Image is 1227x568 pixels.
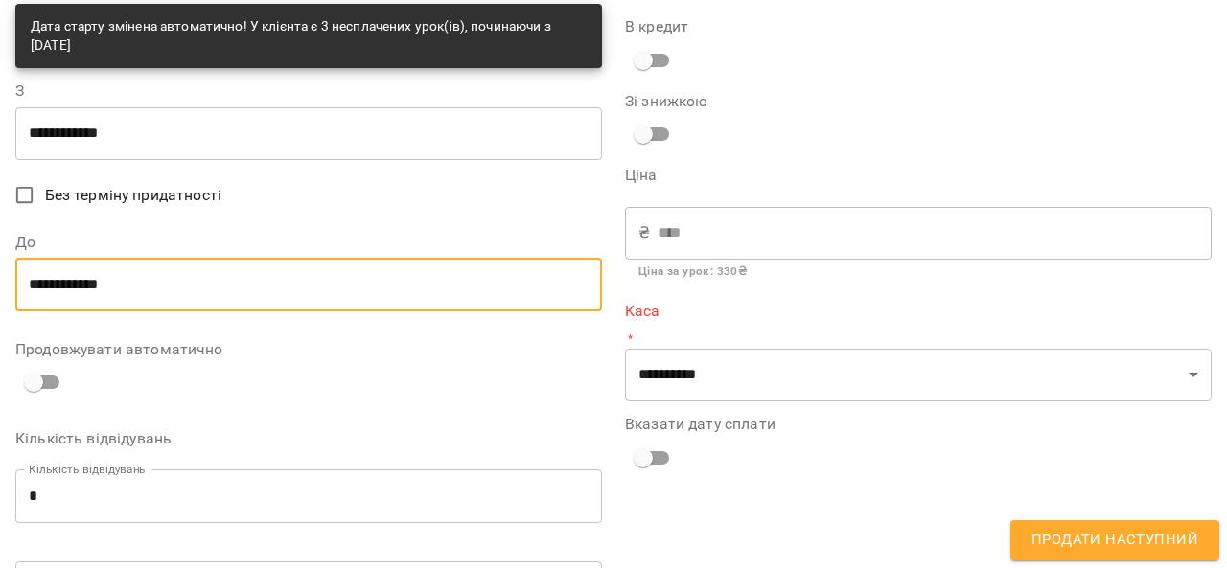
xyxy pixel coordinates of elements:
p: ₴ [638,221,650,244]
div: Дата старту змінена автоматично! У клієнта є 3 несплачених урок(ів), починаючи з [DATE] [31,10,587,62]
label: Вказати дату сплати [625,417,1212,432]
label: Продовжувати автоматично [15,342,602,357]
label: Каса [625,304,1212,319]
label: Зі знижкою [625,94,821,109]
b: Ціна за урок : 330 ₴ [638,264,747,278]
label: До [15,235,602,250]
label: В кредит [625,19,1212,34]
label: Ціна [625,168,1212,183]
label: З [15,83,602,99]
span: Без терміну придатності [45,184,221,207]
label: Кількість відвідувань [15,431,602,446]
button: Продати наступний [1010,520,1219,560]
span: Продати наступний [1031,528,1198,553]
